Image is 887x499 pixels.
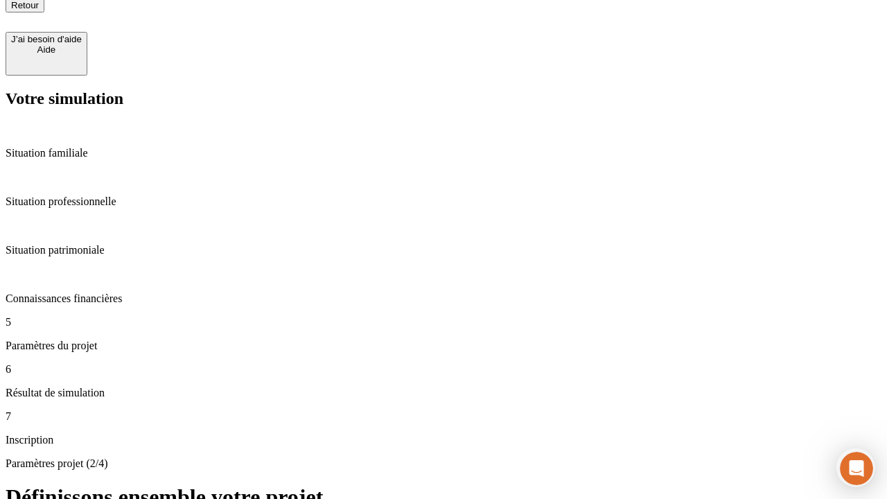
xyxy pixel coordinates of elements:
[6,363,881,376] p: 6
[6,434,881,446] p: Inscription
[6,147,881,159] p: Situation familiale
[11,34,82,44] div: J’ai besoin d'aide
[6,340,881,352] p: Paramètres du projet
[6,89,881,108] h2: Votre simulation
[6,410,881,423] p: 7
[6,316,881,329] p: 5
[6,387,881,399] p: Résultat de simulation
[836,448,875,487] iframe: Intercom live chat discovery launcher
[6,195,881,208] p: Situation professionnelle
[6,32,87,76] button: J’ai besoin d'aideAide
[6,292,881,305] p: Connaissances financières
[11,44,82,55] div: Aide
[840,452,873,485] iframe: Intercom live chat
[6,244,881,256] p: Situation patrimoniale
[6,457,881,470] p: Paramètres projet (2/4)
